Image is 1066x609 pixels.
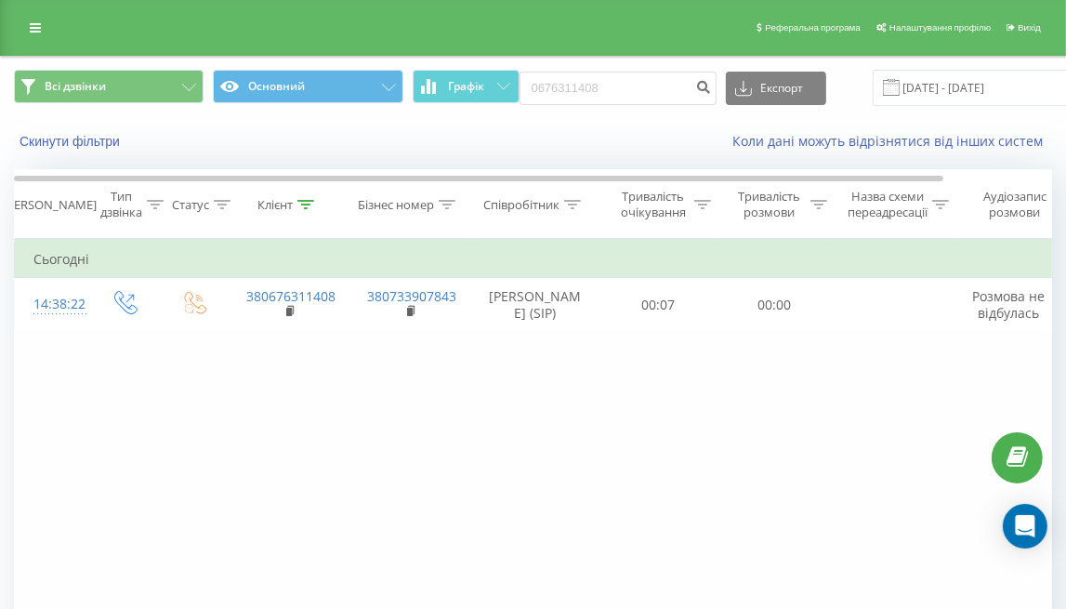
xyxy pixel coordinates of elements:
div: 14:38:22 [33,286,71,323]
button: Всі дзвінки [14,70,204,103]
div: Тривалість очікування [616,189,690,220]
span: Налаштування профілю [889,22,991,33]
div: Тривалість розмови [732,189,806,220]
span: Всі дзвінки [45,79,106,94]
button: Основний [213,70,402,103]
div: Співробітник [483,197,559,213]
button: Скинути фільтри [14,133,129,150]
div: Назва схеми переадресації [848,189,928,220]
div: Аудіозапис розмови [969,189,1059,220]
td: 00:07 [600,278,717,332]
button: Експорт [726,72,826,105]
div: Статус [172,197,209,213]
span: Вихід [1018,22,1041,33]
span: Графік [449,80,485,93]
a: 380733907843 [368,287,457,305]
button: Графік [413,70,520,103]
div: Бізнес номер [358,197,434,213]
div: Тип дзвінка [100,189,142,220]
td: 00:00 [717,278,833,332]
div: [PERSON_NAME] [3,197,97,213]
div: Клієнт [257,197,293,213]
input: Пошук за номером [520,72,717,105]
a: Коли дані можуть відрізнятися вiд інших систем [732,132,1052,150]
td: [PERSON_NAME] (SIP) [470,278,600,332]
div: Open Intercom Messenger [1003,504,1047,549]
span: Реферальна програма [765,22,861,33]
a: 380676311408 [247,287,336,305]
span: Розмова не відбулась [973,287,1046,322]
